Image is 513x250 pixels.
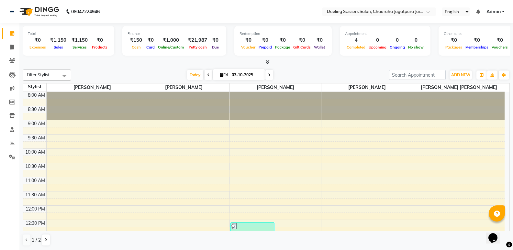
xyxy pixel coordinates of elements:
[388,37,407,44] div: 0
[490,37,509,44] div: ₹0
[257,37,273,44] div: ₹0
[32,237,41,244] span: 1 / 2
[187,70,203,80] span: Today
[128,31,221,37] div: Finance
[240,45,257,49] span: Voucher
[24,149,46,156] div: 10:00 AM
[444,37,464,44] div: ₹0
[48,37,69,44] div: ₹1,150
[27,106,46,113] div: 8:30 AM
[389,70,446,80] input: Search Appointment
[464,37,490,44] div: ₹0
[156,37,185,44] div: ₹1,000
[312,37,327,44] div: ₹0
[69,37,90,44] div: ₹1,150
[240,31,327,37] div: Redemption
[145,37,156,44] div: ₹0
[230,70,262,80] input: 2025-10-03
[210,45,220,49] span: Due
[24,206,46,212] div: 12:00 PM
[138,83,229,92] span: [PERSON_NAME]
[90,37,109,44] div: ₹0
[240,37,257,44] div: ₹0
[130,45,142,49] span: Cash
[444,45,464,49] span: Packages
[128,37,145,44] div: ₹150
[90,45,109,49] span: Products
[464,45,490,49] span: Memberships
[28,31,109,37] div: Total
[28,45,48,49] span: Expenses
[187,45,208,49] span: Petty cash
[345,37,367,44] div: 4
[312,45,327,49] span: Wallet
[407,45,425,49] span: No show
[257,45,273,49] span: Prepaid
[218,72,230,77] span: Fri
[24,177,46,184] div: 11:00 AM
[24,220,46,227] div: 12:30 PM
[345,31,425,37] div: Appointment
[450,71,472,80] button: ADD NEW
[71,3,100,21] b: 08047224946
[388,45,407,49] span: Ongoing
[17,3,61,21] img: logo
[185,37,210,44] div: ₹21,987
[230,83,321,92] span: [PERSON_NAME]
[273,37,292,44] div: ₹0
[156,45,185,49] span: Online/Custom
[27,120,46,127] div: 9:00 AM
[71,45,88,49] span: Services
[27,92,46,99] div: 8:00 AM
[27,72,50,77] span: Filter Stylist
[273,45,292,49] span: Package
[367,45,388,49] span: Upcoming
[23,83,46,90] div: Stylist
[413,83,505,92] span: [PERSON_NAME] [PERSON_NAME]
[345,45,367,49] span: Completed
[321,83,413,92] span: [PERSON_NAME]
[27,135,46,141] div: 9:30 AM
[145,45,156,49] span: Card
[486,224,507,244] iframe: chat widget
[451,72,470,77] span: ADD NEW
[486,8,501,15] span: Admin
[47,83,138,92] span: [PERSON_NAME]
[407,37,425,44] div: 0
[24,191,46,198] div: 11:30 AM
[490,45,509,49] span: Vouchers
[28,37,48,44] div: ₹0
[367,37,388,44] div: 0
[210,37,221,44] div: ₹0
[24,163,46,170] div: 10:30 AM
[292,37,312,44] div: ₹0
[292,45,312,49] span: Gift Cards
[52,45,65,49] span: Sales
